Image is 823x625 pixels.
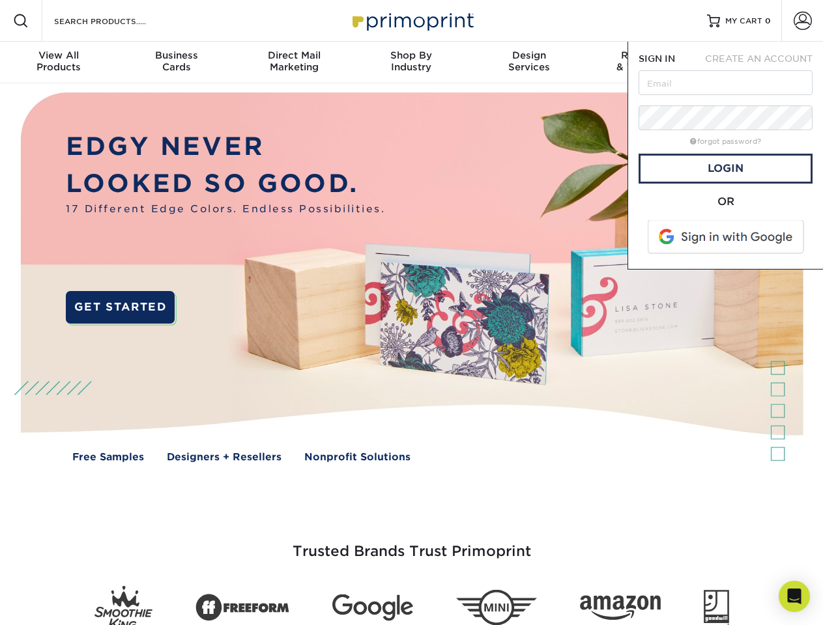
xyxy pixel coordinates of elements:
div: OR [639,194,813,210]
img: Goodwill [704,590,729,625]
img: Amazon [580,596,661,620]
a: BusinessCards [117,42,235,83]
div: & Templates [588,49,705,73]
p: EDGY NEVER [66,128,385,165]
img: Google [332,594,413,621]
div: Open Intercom Messenger [779,581,810,612]
img: Primoprint [347,7,477,35]
span: Resources [588,49,705,61]
span: Shop By [353,49,470,61]
div: Cards [117,49,235,73]
span: CREATE AN ACCOUNT [705,53,813,64]
span: Design [470,49,588,61]
input: SEARCH PRODUCTS..... [53,13,180,29]
a: Shop ByIndustry [353,42,470,83]
a: Login [639,154,813,184]
a: Resources& Templates [588,42,705,83]
a: Free Samples [72,450,144,465]
span: MY CART [725,16,762,27]
span: Business [117,49,235,61]
input: Email [639,70,813,95]
a: GET STARTED [66,291,175,324]
p: LOOKED SO GOOD. [66,165,385,202]
a: Direct MailMarketing [235,42,353,83]
iframe: Google Customer Reviews [3,585,111,620]
span: 0 [765,16,771,25]
a: Designers + Resellers [167,450,282,465]
span: SIGN IN [639,53,675,64]
a: forgot password? [690,137,761,146]
h3: Trusted Brands Trust Primoprint [31,512,793,576]
div: Industry [353,49,470,73]
div: Marketing [235,49,353,73]
span: 17 Different Edge Colors. Endless Possibilities. [66,202,385,217]
a: DesignServices [470,42,588,83]
div: Services [470,49,588,73]
a: Nonprofit Solutions [304,450,411,465]
span: Direct Mail [235,49,353,61]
